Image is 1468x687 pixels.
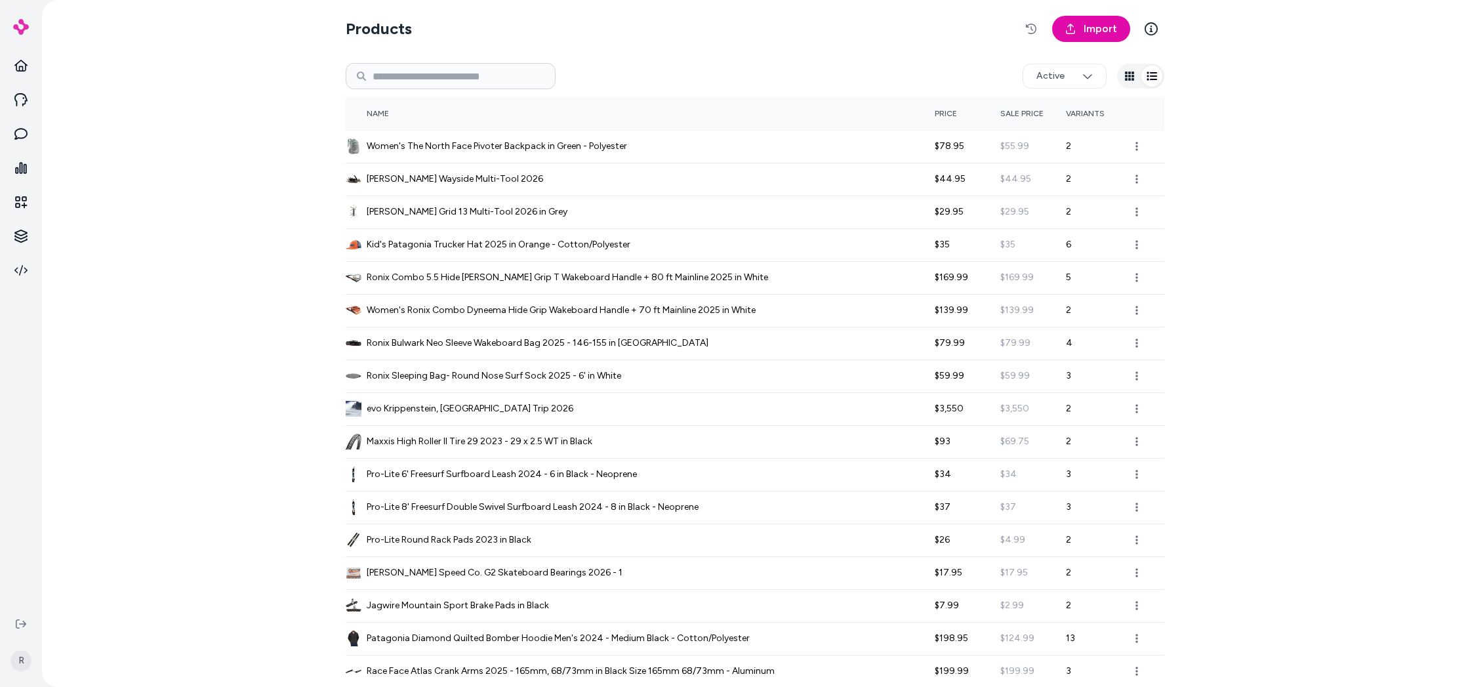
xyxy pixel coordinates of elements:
span: R [10,650,31,671]
td: $37 [935,491,1000,524]
span: $37 [1000,501,1016,512]
span: $34 [1000,468,1017,480]
span: $4.99 [1000,534,1025,545]
td: 2 [1066,524,1132,556]
span: Maxxis High Roller II Tire 29 2023 - 29 x 2.5 WT in Black [367,435,592,448]
td: $59.99 [935,360,1000,392]
td: $139.99 [935,294,1000,327]
span: $17.95 [1000,567,1028,578]
td: $7.99 [935,589,1000,622]
span: $3,550 [1000,403,1029,414]
span: Pro-Lite Round Rack Pads 2023 in Black [367,533,531,547]
td: $79.99 [935,327,1000,360]
span: Name [367,109,389,118]
td: $3,550 [935,392,1000,425]
td: $44.95 [935,163,1000,196]
span: $55.99 [1000,140,1029,152]
td: 3 [1066,360,1132,392]
span: Women's The North Face Pivoter Backpack in Green - Polyester [367,140,627,153]
td: $169.99 [935,261,1000,294]
span: $2.99 [1000,600,1024,611]
img: Kid's Patagonia Trucker Hat 2025 in Orange - Cotton/Polyester [346,237,361,253]
td: 13 [1066,622,1132,655]
td: $17.95 [935,556,1000,589]
td: 2 [1066,392,1132,425]
td: 2 [1066,196,1132,228]
td: 2 [1066,425,1132,458]
span: $169.99 [1000,272,1034,283]
span: Pro-Lite 8' Freesurf Double Swivel Surfboard Leash 2024 - 8 in Black - Neoprene [367,501,699,514]
td: $93 [935,425,1000,458]
h2: Products [346,18,412,39]
span: Pro-Lite 6' Freesurf Surfboard Leash 2024 - 6 in Black - Neoprene [367,468,637,481]
img: Pro-Lite 8' Freesurf Double Swivel Surfboard Leash 2024 - 8 in Black - Neoprene [346,499,361,515]
span: $69.75 [1000,436,1029,447]
span: $35 [1000,239,1015,250]
img: Women's The North Face Pivoter Backpack in Green - Polyester [346,138,361,154]
td: $198.95 [935,622,1000,655]
td: 4 [1066,327,1132,360]
span: Patagonia Diamond Quilted Bomber Hoodie Men's 2024 - Medium Black - Cotton/Polyester [367,632,750,645]
td: 6 [1066,228,1132,261]
span: Ronix Sleeping Bag- Round Nose Surf Sock 2025 - 6' in White [367,369,621,383]
td: $26 [935,524,1000,556]
img: Blackburn Wayside Multi-Tool 2026 [346,171,361,187]
td: $35 [935,228,1000,261]
span: Women's Ronix Combo Dyneema Hide Grip Wakeboard Handle + 70 ft Mainline 2025 in White [367,304,756,317]
a: Import [1052,16,1130,42]
span: $79.99 [1000,337,1030,348]
img: Patagonia Diamond Quilted Bomber Hoodie Men's 2024 - Medium Black - Cotton/Polyester [346,631,361,646]
td: 2 [1066,556,1132,589]
button: R [8,640,34,682]
img: evo Krippenstein, Austria Trip 2026 [346,401,361,417]
img: Race Face Atlas Crank Arms 2025 - 165mm, 68/73mm in Black Size 165mm 68/73mm - Aluminum [346,663,361,679]
span: $124.99 [1000,633,1034,644]
img: Ronix Bulwark Neo Sleeve Wakeboard Bag 2025 - 146-155 in Orange [346,335,361,351]
td: 2 [1066,130,1132,163]
td: 2 [1066,294,1132,327]
div: Variants [1066,108,1164,119]
img: alby Logo [13,19,29,35]
span: $139.99 [1000,304,1034,316]
div: Price [935,108,1033,119]
td: 5 [1066,261,1132,294]
span: [PERSON_NAME] Grid 13 Multi-Tool 2026 in Grey [367,205,567,219]
td: 3 [1066,491,1132,524]
img: Jagwire Mountain Sport Brake Pads in Black [346,598,361,614]
img: Ronix Sleeping Bag- Round Nose Surf Sock 2025 - 6' in White [346,368,361,384]
td: 3 [1066,458,1132,491]
div: Sale Price [1000,108,1099,119]
img: Women's Ronix Combo Dyneema Hide Grip Wakeboard Handle + 70 ft Mainline 2025 in White [346,302,361,318]
span: $59.99 [1000,370,1030,381]
img: Maxxis High Roller II Tire 29 2023 - 29 x 2.5 WT in Black [346,434,361,449]
span: Import [1084,21,1117,37]
td: 2 [1066,163,1132,196]
span: Race Face Atlas Crank Arms 2025 - 165mm, 68/73mm in Black Size 165mm 68/73mm - Aluminum [367,665,775,678]
span: Ronix Bulwark Neo Sleeve Wakeboard Bag 2025 - 146-155 in [GEOGRAPHIC_DATA] [367,337,708,350]
img: Ronix Combo 5.5 Hide Stich Grip T Wakeboard Handle + 80 ft Mainline 2025 in White [346,270,361,285]
span: Jagwire Mountain Sport Brake Pads in Black [367,599,549,612]
span: [PERSON_NAME] Wayside Multi-Tool 2026 [367,173,543,186]
button: Active [1023,64,1107,89]
td: $34 [935,458,1000,491]
img: Pro-Lite 6' Freesurf Surfboard Leash 2024 - 6 in Black - Neoprene [346,467,361,482]
span: Ronix Combo 5.5 Hide [PERSON_NAME] Grip T Wakeboard Handle + 80 ft Mainline 2025 in White [367,271,768,284]
span: $44.95 [1000,173,1031,184]
span: $29.95 [1000,206,1029,217]
span: [PERSON_NAME] Speed Co. G2 Skateboard Bearings 2026 - 1 [367,566,622,579]
span: $199.99 [1000,665,1034,677]
img: Pro-Lite Round Rack Pads 2023 in Black [346,532,361,548]
img: Blackburn Grid 13 Multi-Tool 2026 in Grey [346,204,361,220]
td: $29.95 [935,196,1000,228]
img: Bronson Speed Co. G2 Skateboard Bearings 2026 - 1 [346,565,361,581]
span: evo Krippenstein, [GEOGRAPHIC_DATA] Trip 2026 [367,402,573,415]
td: $78.95 [935,130,1000,163]
span: Kid's Patagonia Trucker Hat 2025 in Orange - Cotton/Polyester [367,238,630,251]
td: 2 [1066,589,1132,622]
